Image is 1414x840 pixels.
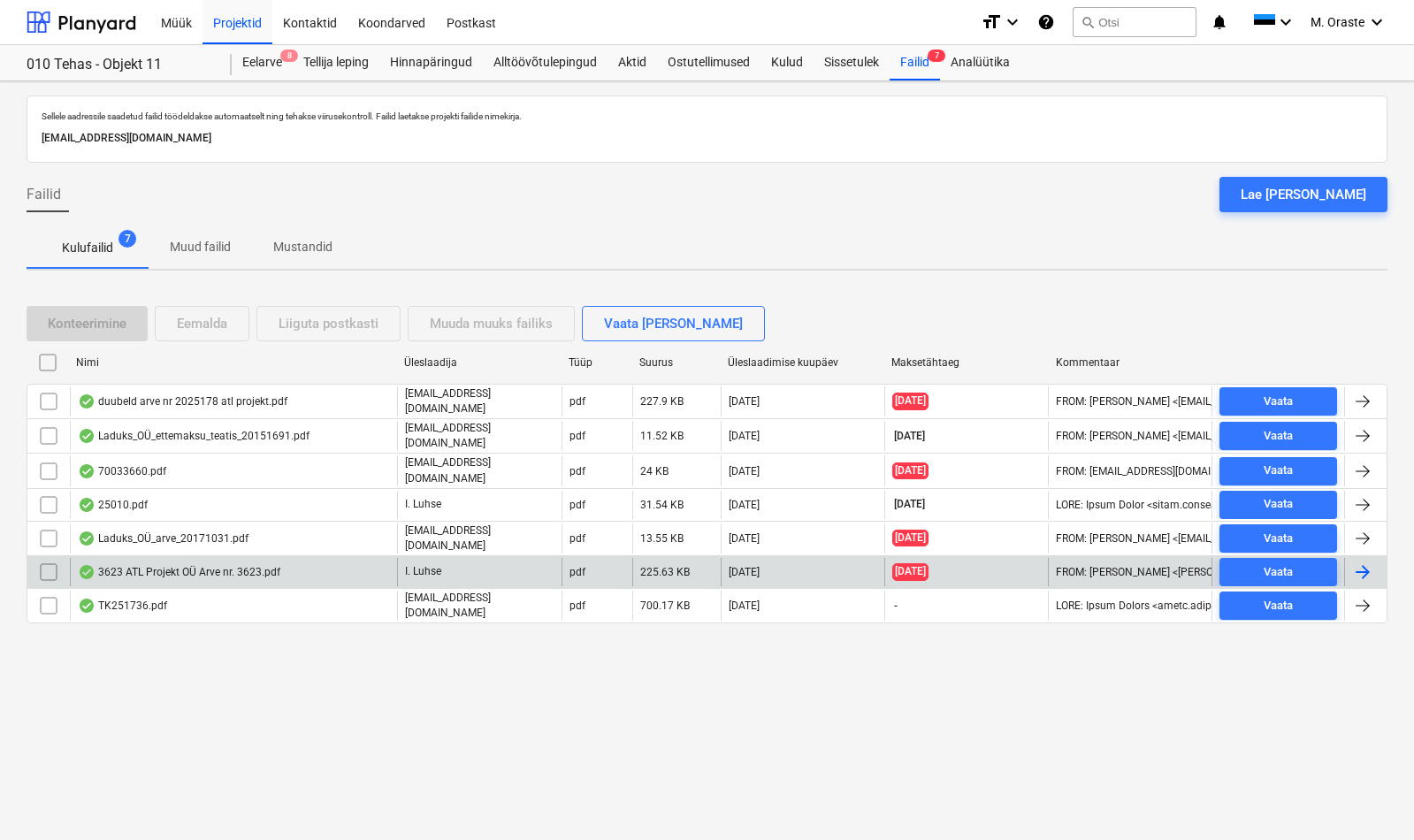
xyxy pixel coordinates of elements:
div: [DATE] [729,566,760,578]
div: Suurus [639,356,714,369]
div: 700.17 KB [640,599,690,612]
div: pdf [569,499,585,511]
div: 010 Tehas - Objekt 11 [27,56,210,74]
p: [EMAIL_ADDRESS][DOMAIN_NAME] [42,129,1372,148]
div: [DATE] [729,465,760,477]
p: Kulufailid [62,239,113,257]
i: notifications [1211,11,1228,33]
div: 13.55 KB [640,532,684,545]
p: [EMAIL_ADDRESS][DOMAIN_NAME] [405,523,554,554]
div: TK251736.pdf [78,599,167,613]
i: Abikeskus [1037,11,1055,33]
a: Aktid [608,45,657,80]
div: Lae [PERSON_NAME] [1241,183,1366,206]
button: Lae [PERSON_NAME] [1219,177,1387,212]
div: duubeld arve nr 2025178 atl projekt.pdf [78,394,287,409]
i: keyboard_arrow_down [1002,11,1023,33]
div: pdf [569,566,585,578]
div: Andmed failist loetud [78,565,96,579]
a: Analüütika [940,45,1020,80]
span: [DATE] [892,530,929,546]
a: Eelarve8 [232,45,293,80]
p: [EMAIL_ADDRESS][DOMAIN_NAME] [405,386,554,416]
p: Sellele aadressile saadetud failid töödeldakse automaatselt ning tehakse viirusekontroll. Failid ... [42,111,1372,122]
div: Andmed failist loetud [78,498,96,512]
div: Andmed failist loetud [78,429,96,443]
div: 11.52 KB [640,430,684,442]
div: 225.63 KB [640,566,690,578]
div: Andmed failist loetud [78,531,96,546]
div: pdf [569,465,585,477]
div: [DATE] [729,599,760,612]
span: [DATE] [892,393,929,409]
p: [EMAIL_ADDRESS][DOMAIN_NAME] [405,421,554,451]
div: Failid [890,45,940,80]
p: Muud failid [170,238,231,256]
span: search [1081,15,1095,29]
div: 227.9 KB [640,395,684,408]
div: 24 KB [640,465,669,477]
span: [DATE] [892,563,929,580]
span: [DATE] [892,497,927,512]
span: [DATE] [892,429,927,444]
div: [DATE] [729,430,760,442]
div: [DATE] [729,532,760,545]
span: 7 [928,50,945,62]
button: Vaata [1219,592,1337,620]
div: Tüüp [569,356,625,369]
div: Andmed failist loetud [78,464,96,478]
span: [DATE] [892,462,929,479]
div: 31.54 KB [640,499,684,511]
div: pdf [569,532,585,545]
p: I. Luhse [405,497,441,512]
div: [DATE] [729,395,760,408]
div: Vaata [1264,529,1293,549]
p: I. Luhse [405,564,441,579]
div: Vaata [1264,426,1293,447]
div: 25010.pdf [78,498,148,512]
span: 8 [280,50,298,62]
a: Ostutellimused [657,45,761,80]
p: [EMAIL_ADDRESS][DOMAIN_NAME] [405,591,554,621]
div: pdf [569,395,585,408]
div: Vaata [1264,392,1293,412]
div: Laduks_OÜ_ettemaksu_teatis_20151691.pdf [78,429,310,443]
a: Sissetulek [814,45,890,80]
div: Vaata [1264,596,1293,616]
div: [DATE] [729,499,760,511]
div: 3623 ATL Projekt OÜ Arve nr. 3623.pdf [78,565,280,579]
a: Tellija leping [293,45,379,80]
a: Alltöövõtulepingud [483,45,608,80]
span: - [892,599,899,614]
a: Failid7 [890,45,940,80]
i: keyboard_arrow_down [1275,11,1296,33]
div: Vaata [PERSON_NAME] [604,312,743,335]
div: pdf [569,599,585,612]
div: Kommentaar [1056,356,1206,369]
div: Laduks_OÜ_arve_20171031.pdf [78,531,248,546]
button: Vaata [1219,524,1337,553]
span: 7 [118,230,136,248]
i: format_size [981,11,1002,33]
div: Nimi [76,356,390,369]
div: pdf [569,430,585,442]
a: Hinnapäringud [379,45,483,80]
p: Mustandid [273,238,332,256]
div: Üleslaadimise kuupäev [728,356,878,369]
p: [EMAIL_ADDRESS][DOMAIN_NAME] [405,455,554,485]
button: Vaata [1219,457,1337,485]
span: M. Oraste [1311,15,1364,29]
a: Kulud [761,45,814,80]
div: 70033660.pdf [78,464,166,478]
div: Maksetähtaeg [891,356,1042,369]
div: Vaata [1264,461,1293,481]
div: Üleslaadija [404,356,554,369]
div: Andmed failist loetud [78,599,96,613]
div: Vaata [1264,562,1293,583]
